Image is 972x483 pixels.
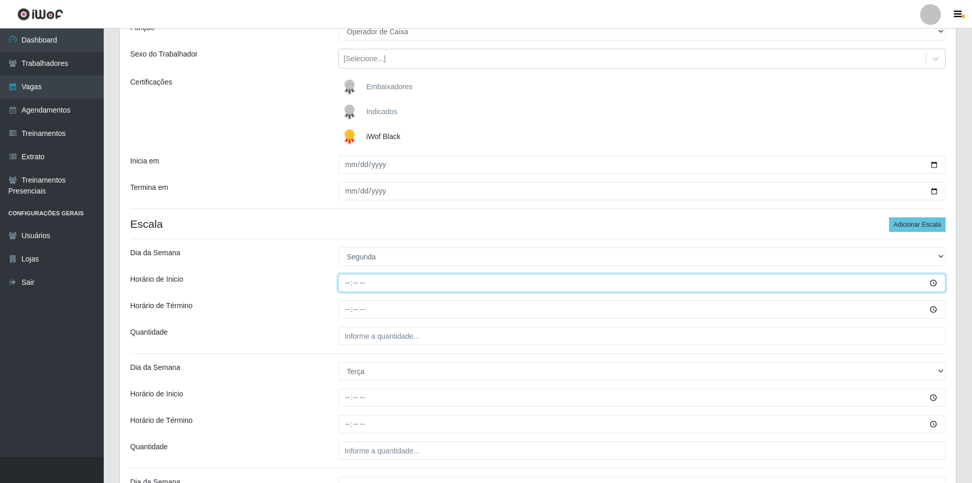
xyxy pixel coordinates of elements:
input: Informe a quantidade... [338,441,946,460]
input: 00/00/0000 [338,156,946,174]
input: 00:00 [338,300,946,319]
img: iWof Black [339,127,364,147]
label: Quantidade [130,441,168,452]
label: Horário de Término [130,300,192,311]
label: Sexo do Trabalhador [130,49,198,60]
img: Embaixadores [339,77,364,98]
img: CoreUI Logo [17,8,63,21]
input: 00:00 [338,415,946,433]
input: 00:00 [338,389,946,407]
input: 00:00 [338,274,946,292]
span: iWof Black [366,132,400,141]
label: Horário de Inicio [130,274,183,285]
label: Horário de Inicio [130,389,183,399]
span: Embaixadores [366,82,413,91]
button: Adicionar Escala [889,217,946,232]
label: Certificações [130,77,172,88]
img: Indicados [339,102,364,122]
label: Quantidade [130,327,168,338]
label: Termina em [130,182,168,193]
label: Dia da Semana [130,362,180,373]
div: [Selecione...] [344,53,386,64]
input: Informe a quantidade... [338,327,946,345]
input: 00/00/0000 [338,182,946,200]
label: Horário de Término [130,415,192,426]
label: Inicia em [130,156,159,167]
span: Indicados [366,107,397,116]
h4: Escala [130,217,946,230]
label: Dia da Semana [130,247,180,258]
